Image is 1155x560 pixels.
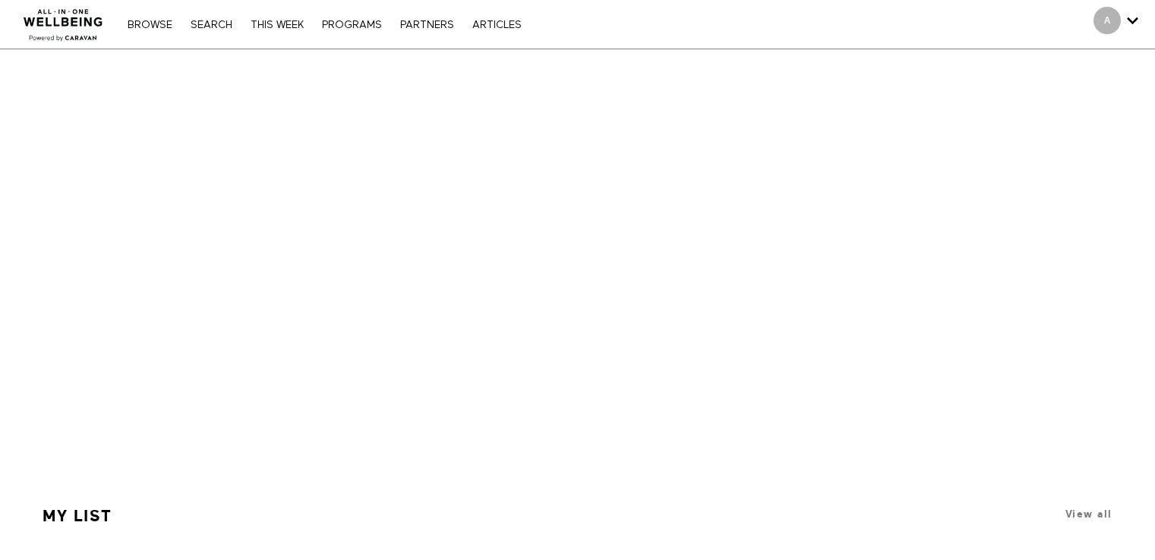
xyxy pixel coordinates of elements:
a: My list [43,500,112,532]
a: View all [1065,508,1112,520]
a: THIS WEEK [243,20,311,30]
a: Search [183,20,240,30]
nav: Primary [120,17,529,32]
a: Browse [120,20,180,30]
a: ARTICLES [465,20,529,30]
a: PARTNERS [393,20,462,30]
a: PROGRAMS [314,20,390,30]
